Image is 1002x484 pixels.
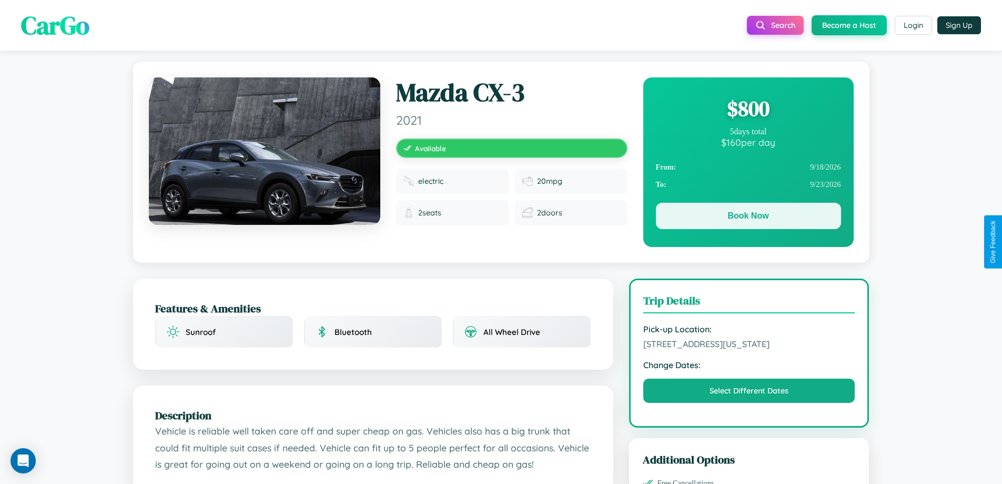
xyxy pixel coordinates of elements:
[149,77,380,225] img: Mazda CX-3 2021
[537,208,562,218] span: 2 doors
[522,176,533,186] img: Fuel efficiency
[522,208,533,218] img: Doors
[21,8,89,43] span: CarGo
[656,159,841,176] div: 9 / 18 / 2026
[155,301,591,316] h2: Features & Amenities
[771,21,795,30] span: Search
[155,408,591,423] h2: Description
[895,16,932,35] button: Login
[656,136,841,148] div: $ 160 per day
[643,379,855,403] button: Select Different Dates
[643,360,855,370] strong: Change Dates:
[643,339,855,349] span: [STREET_ADDRESS][US_STATE]
[812,15,887,35] button: Become a Host
[186,327,216,337] span: Sunroof
[155,423,591,473] p: Vehicle is reliable well taken care off and super cheap on gas. Vehicles also has a big trunk tha...
[656,176,841,193] div: 9 / 23 / 2026
[656,180,666,189] strong: To:
[418,208,441,218] span: 2 seats
[656,94,841,123] div: $ 800
[643,324,855,334] strong: Pick-up Location:
[418,176,443,186] span: electric
[643,452,856,467] h3: Additional Options
[335,327,372,337] span: Bluetooth
[656,203,841,229] button: Book Now
[483,327,540,337] span: All Wheel Drive
[747,16,804,35] button: Search
[396,77,627,108] h1: Mazda CX-3
[415,144,446,153] span: Available
[656,163,676,172] strong: From:
[643,293,855,313] h3: Trip Details
[989,221,997,263] div: Give Feedback
[11,448,36,473] div: Open Intercom Messenger
[403,176,414,186] img: Fuel type
[656,127,841,136] div: 5 days total
[537,176,562,186] span: 20 mpg
[937,16,981,34] button: Sign Up
[396,112,627,128] span: 2021
[403,208,414,218] img: Seats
